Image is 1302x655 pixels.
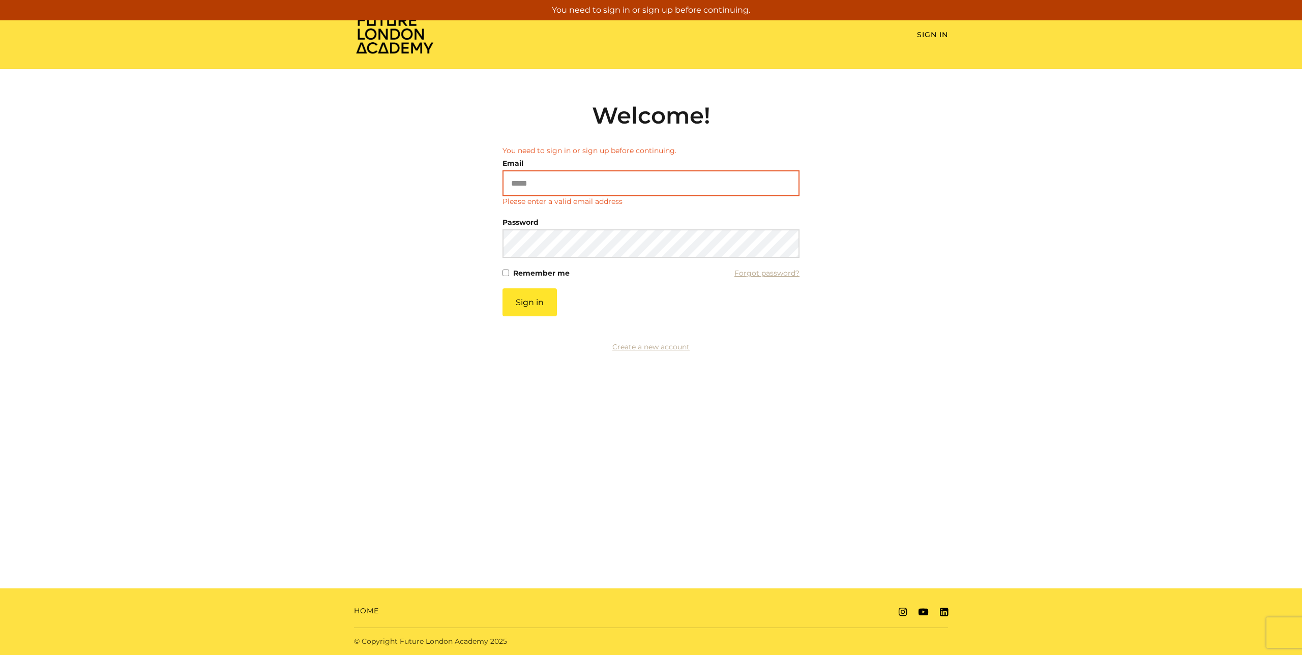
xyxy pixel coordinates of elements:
label: Remember me [513,266,570,280]
li: You need to sign in or sign up before continuing. [502,145,800,156]
div: © Copyright Future London Academy 2025 [346,636,651,647]
p: Please enter a valid email address [502,196,623,207]
a: Sign In [917,30,948,39]
button: Sign in [502,288,557,316]
a: Forgot password? [734,266,800,280]
label: Email [502,156,523,170]
img: Home Page [354,13,435,54]
h2: Welcome! [502,102,800,129]
a: Home [354,606,379,616]
p: You need to sign in or sign up before continuing. [4,4,1298,16]
label: If you are a human, ignore this field [502,288,511,557]
a: Create a new account [612,342,690,351]
label: Password [502,215,539,229]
